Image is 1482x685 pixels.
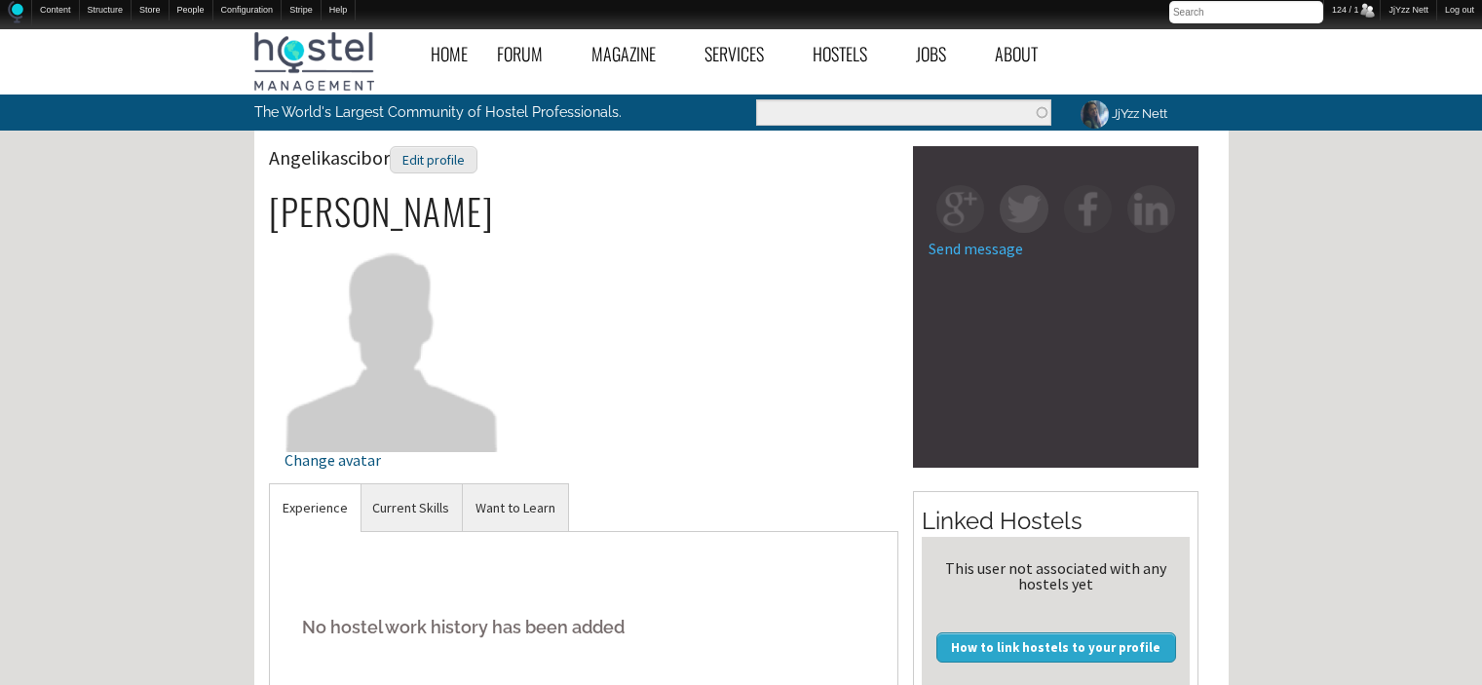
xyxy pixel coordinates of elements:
a: Experience [270,484,361,532]
div: Change avatar [285,452,500,468]
a: Hostels [798,32,901,76]
img: Angelikascibor's picture [285,236,500,451]
img: gp-square.png [936,185,984,233]
a: Forum [482,32,577,76]
a: JjYzz Nett [1066,95,1179,133]
input: Search [1169,1,1323,23]
a: Change avatar [285,332,500,468]
a: Current Skills [360,484,462,532]
a: Send message [929,239,1023,258]
img: JjYzz Nett's picture [1078,97,1112,132]
div: This user not associated with any hostels yet [930,560,1182,591]
span: Angelikascibor [269,145,477,170]
a: Services [690,32,798,76]
h5: No hostel work history has been added [285,597,884,657]
a: Want to Learn [463,484,568,532]
a: How to link hostels to your profile [936,632,1176,662]
img: Home [8,1,23,23]
h2: Linked Hostels [922,505,1190,538]
a: Jobs [901,32,980,76]
p: The World's Largest Community of Hostel Professionals. [254,95,661,130]
img: tw-square.png [1000,185,1047,233]
a: Home [416,32,482,76]
input: Enter the terms you wish to search for. [756,99,1051,126]
h2: [PERSON_NAME] [269,191,899,232]
a: About [980,32,1072,76]
a: Edit profile [390,145,477,170]
a: Magazine [577,32,690,76]
div: Edit profile [390,146,477,174]
img: in-square.png [1127,185,1175,233]
img: Hostel Management Home [254,32,374,91]
img: fb-square.png [1064,185,1112,233]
